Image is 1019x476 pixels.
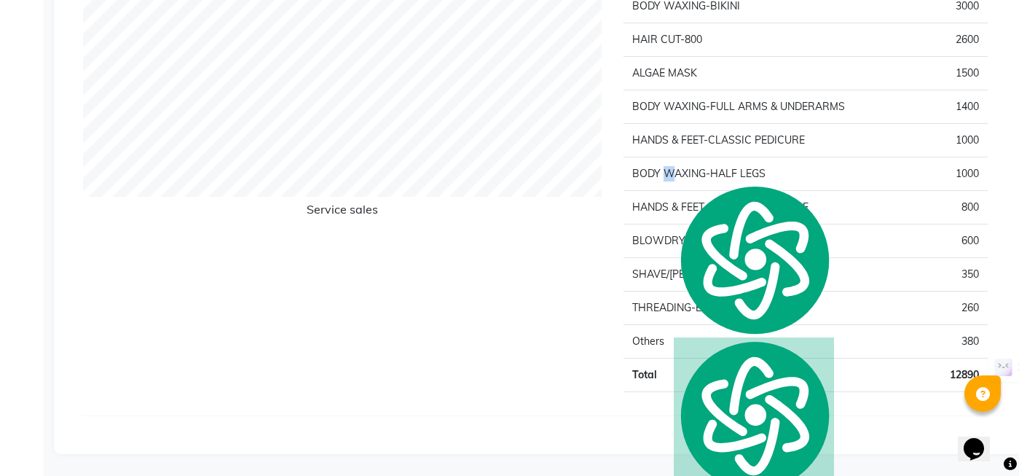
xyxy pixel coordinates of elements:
[894,359,988,392] td: 12890
[894,23,988,57] td: 2600
[894,292,988,325] td: 260
[894,225,988,258] td: 600
[958,418,1004,461] iframe: chat widget
[894,191,988,225] td: 800
[894,57,988,90] td: 1500
[894,325,988,359] td: 380
[894,124,988,157] td: 1000
[623,124,894,157] td: HANDS & FEET-CLASSIC PEDICURE
[623,258,894,292] td: SHAVE/[PERSON_NAME] TRIM-350
[623,359,894,392] td: Total
[894,157,988,191] td: 1000
[674,182,834,338] img: logo.svg
[83,203,602,222] h6: Service sales
[623,90,894,124] td: BODY WAXING-FULL ARMS & UNDERARMS
[623,57,894,90] td: ALGAE MASK
[623,325,894,359] td: Others
[623,292,894,325] td: THREADING-EYEBROW
[623,225,894,258] td: BLOWDRY-600
[623,23,894,57] td: HAIR CUT-800
[894,258,988,292] td: 350
[623,157,894,191] td: BODY WAXING-HALF LEGS
[894,90,988,124] td: 1400
[623,191,894,225] td: HANDS & FEET-CLASSIC MANICURE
